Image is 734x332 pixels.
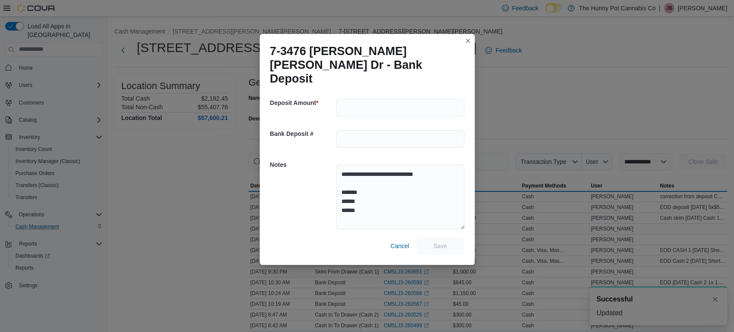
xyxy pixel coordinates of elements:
h5: Bank Deposit # [270,125,335,142]
span: Cancel [390,242,409,250]
h1: 7-3476 [PERSON_NAME] [PERSON_NAME] Dr - Bank Deposit [270,44,458,86]
span: Save [433,242,447,250]
button: Save [416,237,464,255]
h5: Notes [270,156,335,173]
h5: Deposit Amount [270,94,335,111]
button: Cancel [387,237,413,255]
button: Closes this modal window [463,36,473,46]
